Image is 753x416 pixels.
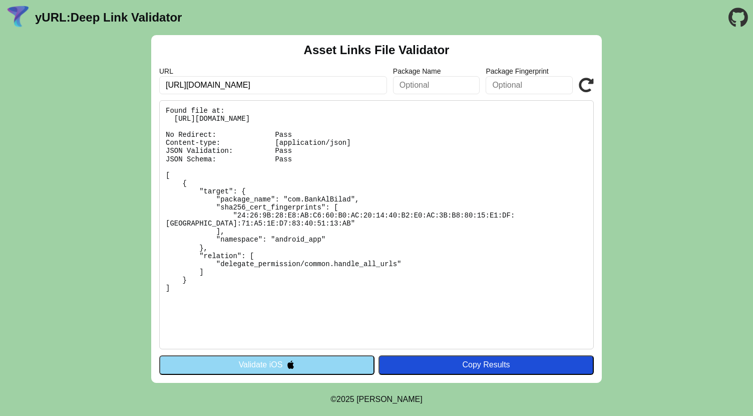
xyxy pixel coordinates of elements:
pre: Found file at: [URL][DOMAIN_NAME] No Redirect: Pass Content-type: [application/json] JSON Validat... [159,100,594,349]
input: Optional [393,76,480,94]
img: yURL Logo [5,5,31,31]
h2: Asset Links File Validator [304,43,450,57]
button: Copy Results [379,355,594,374]
label: Package Name [393,67,480,75]
label: Package Fingerprint [486,67,573,75]
label: URL [159,67,387,75]
button: Validate iOS [159,355,374,374]
img: appleIcon.svg [286,360,295,369]
input: Required [159,76,387,94]
footer: © [330,383,422,416]
a: Michael Ibragimchayev's Personal Site [356,395,423,403]
span: 2025 [336,395,354,403]
a: yURL:Deep Link Validator [35,11,182,25]
div: Copy Results [384,360,589,369]
input: Optional [486,76,573,94]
